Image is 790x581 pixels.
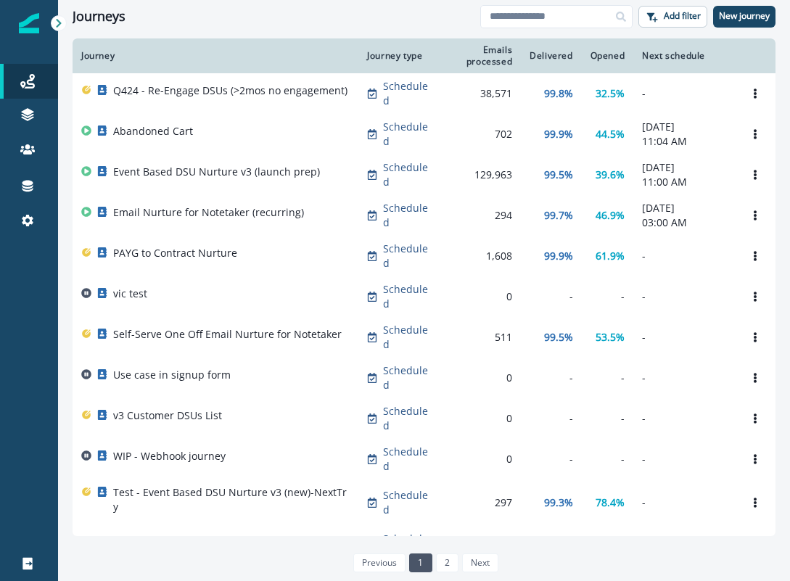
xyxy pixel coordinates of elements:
[113,368,231,382] p: Use case in signup form
[113,449,226,463] p: WIP - Webhook journey
[367,50,429,62] div: Journey type
[73,439,775,479] a: WIP - Webhook journeyScheduled0---Options
[642,134,726,149] p: 11:04 AM
[383,363,429,392] p: Scheduled
[19,13,39,33] img: Inflection
[744,245,767,267] button: Options
[73,73,775,114] a: Q424 - Re-Engage DSUs (>2mos no engagement)Scheduled38,57199.8%32.5%-Options
[530,50,572,62] div: Delivered
[596,86,625,101] p: 32.5%
[744,286,767,308] button: Options
[642,411,726,426] p: -
[642,201,726,215] p: [DATE]
[642,215,726,230] p: 03:00 AM
[113,327,342,342] p: Self-Serve One Off Email Nurture for Notetaker
[596,330,625,345] p: 53.5%
[744,123,767,145] button: Options
[447,289,512,304] div: 0
[447,168,512,182] div: 129,963
[591,411,625,426] div: -
[447,86,512,101] div: 38,571
[744,535,767,557] button: Options
[113,408,222,423] p: v3 Customer DSUs List
[447,330,512,345] div: 511
[744,83,767,104] button: Options
[642,160,726,175] p: [DATE]
[642,371,726,385] p: -
[744,205,767,226] button: Options
[596,168,625,182] p: 39.6%
[642,86,726,101] p: -
[73,526,775,566] a: test for MK_reengagementScheduled0---Options
[73,276,775,317] a: vic testScheduled0---Options
[642,330,726,345] p: -
[591,50,625,62] div: Opened
[530,371,572,385] div: -
[383,323,429,352] p: Scheduled
[350,553,499,572] ul: Pagination
[591,452,625,466] div: -
[447,371,512,385] div: 0
[113,205,304,220] p: Email Nurture for Notetaker (recurring)
[462,553,498,572] a: Next page
[113,83,347,98] p: Q424 - Re-Engage DSUs (>2mos no engagement)
[744,408,767,429] button: Options
[447,452,512,466] div: 0
[744,492,767,514] button: Options
[544,208,573,223] p: 99.7%
[642,495,726,510] p: -
[383,445,429,474] p: Scheduled
[383,120,429,149] p: Scheduled
[744,164,767,186] button: Options
[744,448,767,470] button: Options
[113,246,237,260] p: PAYG to Contract Nurture
[113,287,147,301] p: vic test
[73,317,775,358] a: Self-Serve One Off Email Nurture for NotetakerScheduled51199.5%53.5%-Options
[744,367,767,389] button: Options
[73,358,775,398] a: Use case in signup formScheduled0---Options
[596,208,625,223] p: 46.9%
[642,120,726,134] p: [DATE]
[591,371,625,385] div: -
[596,127,625,141] p: 44.5%
[73,398,775,439] a: v3 Customer DSUs ListScheduled0---Options
[113,165,320,179] p: Event Based DSU Nurture v3 (launch prep)
[719,11,770,21] p: New journey
[544,168,573,182] p: 99.5%
[73,236,775,276] a: PAYG to Contract NurtureScheduled1,60899.9%61.9%-Options
[436,553,458,572] a: Page 2
[544,127,573,141] p: 99.9%
[596,249,625,263] p: 61.9%
[638,6,707,28] button: Add filter
[530,289,572,304] div: -
[642,249,726,263] p: -
[596,495,625,510] p: 78.4%
[73,9,126,25] h1: Journeys
[664,11,701,21] p: Add filter
[383,79,429,108] p: Scheduled
[447,127,512,141] div: 702
[383,282,429,311] p: Scheduled
[81,50,350,62] div: Journey
[530,411,572,426] div: -
[591,289,625,304] div: -
[73,154,775,195] a: Event Based DSU Nurture v3 (launch prep)Scheduled129,96399.5%39.6%[DATE]11:00 AMOptions
[642,452,726,466] p: -
[383,404,429,433] p: Scheduled
[642,50,726,62] div: Next schedule
[383,242,429,271] p: Scheduled
[447,495,512,510] div: 297
[642,289,726,304] p: -
[544,249,573,263] p: 99.9%
[113,124,193,139] p: Abandoned Cart
[73,114,775,154] a: Abandoned CartScheduled70299.9%44.5%[DATE]11:04 AMOptions
[73,479,775,526] a: Test - Event Based DSU Nurture v3 (new)-NextTryScheduled29799.3%78.4%-Options
[642,175,726,189] p: 11:00 AM
[383,160,429,189] p: Scheduled
[383,532,429,561] p: Scheduled
[447,44,512,67] div: Emails processed
[713,6,775,28] button: New journey
[383,201,429,230] p: Scheduled
[544,330,573,345] p: 99.5%
[530,452,572,466] div: -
